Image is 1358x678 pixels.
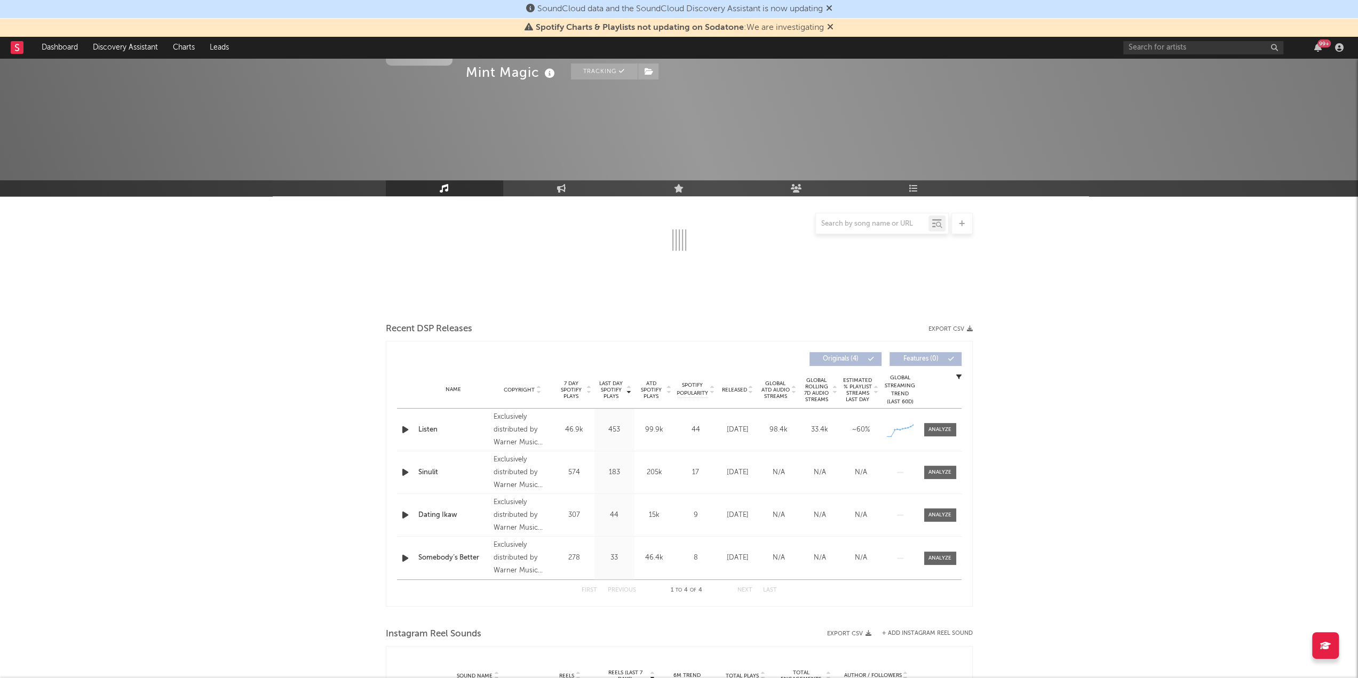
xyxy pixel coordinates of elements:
span: Last Day Spotify Plays [597,380,625,400]
div: 99.9k [637,425,672,435]
div: + Add Instagram Reel Sound [871,631,973,636]
button: Features(0) [890,352,962,366]
div: 17 [677,467,714,478]
button: Export CSV [827,631,871,637]
button: First [582,587,597,593]
div: Exclusively distributed by Warner Music Philippines, © 2023 Mint Magic [493,539,551,577]
span: Originals ( 4 ) [816,356,865,362]
button: Originals(4) [809,352,881,366]
span: : We are investigating [536,23,824,32]
a: Listen [418,425,488,435]
div: 99 + [1317,39,1331,47]
div: 44 [597,510,632,521]
div: N/A [802,553,838,563]
div: 183 [597,467,632,478]
div: N/A [802,510,838,521]
button: Export CSV [928,326,973,332]
div: ~ 60 % [843,425,879,435]
div: 33.4k [802,425,838,435]
span: ATD Spotify Plays [637,380,665,400]
input: Search by song name or URL [816,220,928,228]
div: Name [418,386,488,394]
div: N/A [761,553,797,563]
div: 33 [597,553,632,563]
span: Instagram Reel Sounds [386,628,481,641]
div: 1 4 4 [657,584,716,597]
span: 7 Day Spotify Plays [557,380,585,400]
div: 44 [677,425,714,435]
a: Somebody’s Better [418,553,488,563]
div: N/A [802,467,838,478]
span: Global Rolling 7D Audio Streams [802,377,831,403]
div: [DATE] [720,467,756,478]
div: 307 [557,510,592,521]
button: Tracking [571,63,638,79]
div: Mint Magic [466,63,558,81]
div: 98.4k [761,425,797,435]
input: Search for artists [1123,41,1283,54]
span: Released [722,387,747,393]
span: Estimated % Playlist Streams Last Day [843,377,872,403]
span: Global ATD Audio Streams [761,380,790,400]
span: Features ( 0 ) [896,356,946,362]
a: Sinulit [418,467,488,478]
div: Exclusively distributed by Warner Music Philippines, © 2024 Mint Magic [493,496,551,535]
div: N/A [843,510,879,521]
button: Last [763,587,777,593]
a: Discovery Assistant [85,37,165,58]
div: 453 [597,425,632,435]
div: 9 [677,510,714,521]
span: Dismiss [827,23,833,32]
div: Global Streaming Trend (Last 60D) [884,374,916,406]
div: 15k [637,510,672,521]
div: N/A [761,510,797,521]
a: Dashboard [34,37,85,58]
span: Recent DSP Releases [386,323,472,336]
div: 205k [637,467,672,478]
div: Exclusively distributed by Warner Music Philippines, © 2025 Mint Magic [493,411,551,449]
div: 46.4k [637,553,672,563]
a: Charts [165,37,202,58]
div: N/A [843,553,879,563]
span: Spotify Popularity [677,381,708,397]
span: SoundCloud data and the SoundCloud Discovery Assistant is now updating [537,5,823,13]
button: 99+ [1314,43,1322,52]
div: [DATE] [720,553,756,563]
div: 46.9k [557,425,592,435]
div: 278 [557,553,592,563]
div: [DATE] [720,425,756,435]
div: N/A [761,467,797,478]
a: Dating Ikaw [418,510,488,521]
button: + Add Instagram Reel Sound [882,631,973,636]
a: Leads [202,37,236,58]
span: to [676,588,682,593]
span: Spotify Charts & Playlists not updating on Sodatone [536,23,744,32]
span: Copyright [504,387,535,393]
button: Previous [608,587,636,593]
div: Exclusively distributed by Warner Music Philippines, © 2023 Mint Magic [493,453,551,492]
div: 574 [557,467,592,478]
div: N/A [843,467,879,478]
button: Next [737,587,752,593]
span: Dismiss [826,5,832,13]
div: 8 [677,553,714,563]
span: of [690,588,696,593]
div: [DATE] [720,510,756,521]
